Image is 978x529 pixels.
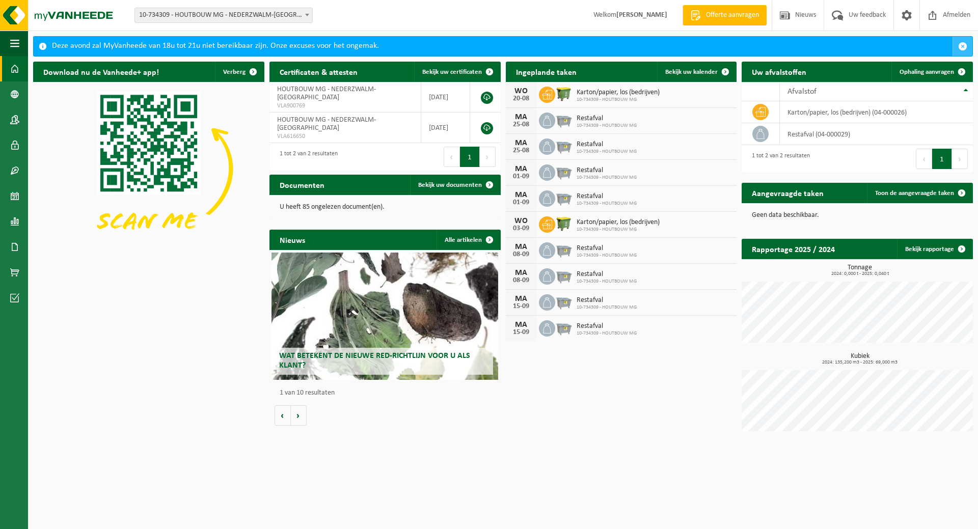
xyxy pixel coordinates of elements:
[742,183,834,203] h2: Aangevraagde taken
[437,230,500,250] a: Alle artikelen
[747,148,810,170] div: 1 tot 2 van 2 resultaten
[511,191,531,199] div: MA
[577,141,637,149] span: Restafval
[555,163,573,180] img: WB-2500-GAL-GY-01
[511,277,531,284] div: 08-09
[932,149,952,169] button: 1
[577,97,660,103] span: 10-734309 - HOUTBOUW MG
[703,10,762,20] span: Offerte aanvragen
[900,69,954,75] span: Ophaling aanvragen
[277,116,376,132] span: HOUTBOUW MG - NEDERZWALM-[GEOGRAPHIC_DATA]
[555,319,573,336] img: WB-2500-GAL-GY-01
[422,69,482,75] span: Bekijk uw certificaten
[577,244,637,253] span: Restafval
[665,69,718,75] span: Bekijk uw kalender
[421,113,470,143] td: [DATE]
[577,253,637,259] span: 10-734309 - HOUTBOUW MG
[421,82,470,113] td: [DATE]
[223,69,246,75] span: Verberg
[916,149,932,169] button: Previous
[577,192,637,201] span: Restafval
[555,215,573,232] img: WB-1100-HPE-GN-50
[555,85,573,102] img: WB-1100-HPE-GN-50
[875,190,954,197] span: Toon de aangevraagde taken
[747,353,973,365] h3: Kubiek
[555,111,573,128] img: WB-2500-GAL-GY-01
[279,352,470,370] span: Wat betekent de nieuwe RED-richtlijn voor u als klant?
[511,165,531,173] div: MA
[577,304,637,311] span: 10-734309 - HOUTBOUW MG
[742,62,817,81] h2: Uw afvalstoffen
[269,62,368,81] h2: Certificaten & attesten
[444,147,460,167] button: Previous
[511,269,531,277] div: MA
[460,147,480,167] button: 1
[891,62,972,82] a: Ophaling aanvragen
[577,149,637,155] span: 10-734309 - HOUTBOUW MG
[275,146,338,168] div: 1 tot 2 van 2 resultaten
[577,166,637,175] span: Restafval
[480,147,496,167] button: Next
[752,212,963,219] p: Geen data beschikbaar.
[780,123,973,145] td: restafval (04-000029)
[511,173,531,180] div: 01-09
[616,11,667,19] strong: [PERSON_NAME]
[511,295,531,303] div: MA
[134,8,313,23] span: 10-734309 - HOUTBOUW MG - NEDERZWALM-HERMELGEM
[577,279,637,285] span: 10-734309 - HOUTBOUW MG
[135,8,312,22] span: 10-734309 - HOUTBOUW MG - NEDERZWALM-HERMELGEM
[555,189,573,206] img: WB-2500-GAL-GY-01
[511,243,531,251] div: MA
[742,239,845,259] h2: Rapportage 2025 / 2024
[577,227,660,233] span: 10-734309 - HOUTBOUW MG
[577,322,637,330] span: Restafval
[511,87,531,95] div: WO
[747,271,973,276] span: 2024: 0,000 t - 2025: 0,040 t
[657,62,736,82] a: Bekijk uw kalender
[747,264,973,276] h3: Tonnage
[780,101,973,123] td: karton/papier, los (bedrijven) (04-000026)
[897,239,972,259] a: Bekijk rapportage
[577,175,637,181] span: 10-734309 - HOUTBOUW MG
[511,303,531,310] div: 15-09
[511,147,531,154] div: 25-08
[511,199,531,206] div: 01-09
[511,321,531,329] div: MA
[277,102,414,110] span: VLA900769
[511,251,531,258] div: 08-09
[577,123,637,129] span: 10-734309 - HOUTBOUW MG
[215,62,263,82] button: Verberg
[555,293,573,310] img: WB-2500-GAL-GY-01
[555,267,573,284] img: WB-2500-GAL-GY-01
[787,88,817,96] span: Afvalstof
[418,182,482,188] span: Bekijk uw documenten
[277,132,414,141] span: VLA616650
[280,204,491,211] p: U heeft 85 ongelezen document(en).
[269,175,335,194] h2: Documenten
[52,37,953,56] div: Deze avond zal MyVanheede van 18u tot 21u niet bereikbaar zijn. Onze excuses voor het ongemak.
[511,329,531,336] div: 15-09
[33,62,169,81] h2: Download nu de Vanheede+ app!
[511,95,531,102] div: 20-08
[952,149,968,169] button: Next
[511,121,531,128] div: 25-08
[291,405,307,426] button: Volgende
[577,89,660,97] span: Karton/papier, los (bedrijven)
[577,201,637,207] span: 10-734309 - HOUTBOUW MG
[577,270,637,279] span: Restafval
[506,62,587,81] h2: Ingeplande taken
[414,62,500,82] a: Bekijk uw certificaten
[555,137,573,154] img: WB-2500-GAL-GY-01
[867,183,972,203] a: Toon de aangevraagde taken
[277,86,376,101] span: HOUTBOUW MG - NEDERZWALM-[GEOGRAPHIC_DATA]
[33,82,264,255] img: Download de VHEPlus App
[271,253,498,380] a: Wat betekent de nieuwe RED-richtlijn voor u als klant?
[280,389,496,397] p: 1 van 10 resultaten
[410,175,500,195] a: Bekijk uw documenten
[747,360,973,365] span: 2024: 135,200 m3 - 2025: 69,000 m3
[511,113,531,121] div: MA
[555,241,573,258] img: WB-2500-GAL-GY-01
[511,217,531,225] div: WO
[511,225,531,232] div: 03-09
[577,330,637,337] span: 10-734309 - HOUTBOUW MG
